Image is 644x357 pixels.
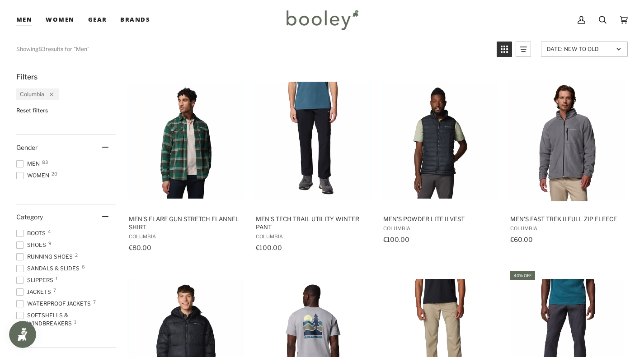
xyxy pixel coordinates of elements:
span: Men's Tech Trail Utility Winter Pant [256,215,370,231]
img: Columbia Men's Flare Gun Stretch Flannel Shirt Rain Forest Trails Edge Plaid - Booley Galway [127,82,244,199]
span: Men's Powder Lite II Vest [383,215,498,223]
span: Columbia [383,225,498,232]
span: 20 [52,172,57,176]
b: 83 [38,46,46,52]
span: Sandals & Slides [16,264,82,273]
span: Filters [16,73,38,81]
a: Sort options [541,42,628,57]
a: Men's Flare Gun Stretch Flannel Shirt [127,73,244,255]
span: Softshells & Windbreakers [16,311,116,328]
span: Columbia [256,233,370,240]
span: Date: New to Old [547,46,613,52]
span: 7 [93,300,96,304]
span: 83 [42,160,48,164]
span: €60.00 [510,236,533,243]
span: Columbia [129,233,243,240]
span: Brands [120,15,150,24]
div: Showing results for "Men" [16,42,89,57]
a: Men's Fast Trek II Full Zip Fleece [509,73,626,255]
span: 4 [48,229,51,234]
div: 40% off [510,271,535,280]
a: Men's Tech Trail Utility Winter Pant [254,73,371,255]
img: Columbia Men's Fast Trek II Full Zip Fleece City Grey - Booley Galway [509,79,626,202]
span: Columbia [510,225,625,232]
li: Reset filters [16,107,116,114]
span: Men [16,160,42,168]
span: €100.00 [383,236,409,243]
span: €80.00 [129,244,151,251]
span: Boots [16,229,48,237]
span: Men's Flare Gun Stretch Flannel Shirt [129,215,243,231]
span: 2 [75,253,78,257]
img: Columbia Men's Tech Trail Utility Winter Pant Black - Booley Galway [254,82,371,199]
iframe: Button to open loyalty program pop-up [9,321,36,348]
img: Columbia Men's Powder Lite II Vest Black - Booley Galway [382,82,499,199]
span: Running Shoes [16,253,75,261]
span: 1 [74,320,76,324]
span: Columbia [20,91,44,97]
span: Shoes [16,241,49,249]
span: Gender [16,144,38,151]
div: Remove filter: Columbia [44,91,53,97]
span: Waterproof Jackets [16,300,94,308]
span: Women [16,172,52,180]
span: Category [16,213,43,221]
span: €100.00 [256,244,282,251]
span: Slippers [16,276,56,284]
span: Women [46,15,74,24]
a: Men's Powder Lite II Vest [382,73,499,255]
span: Men's Fast Trek II Full Zip Fleece [510,215,625,223]
span: 9 [48,241,52,246]
span: 6 [82,264,85,269]
span: Men [16,15,32,24]
img: Booley [282,7,362,33]
span: Gear [88,15,107,24]
a: View list mode [516,42,531,57]
span: Jackets [16,288,54,296]
span: Reset filters [16,107,48,114]
span: 7 [53,288,56,292]
span: 1 [56,276,58,281]
a: View grid mode [497,42,512,57]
